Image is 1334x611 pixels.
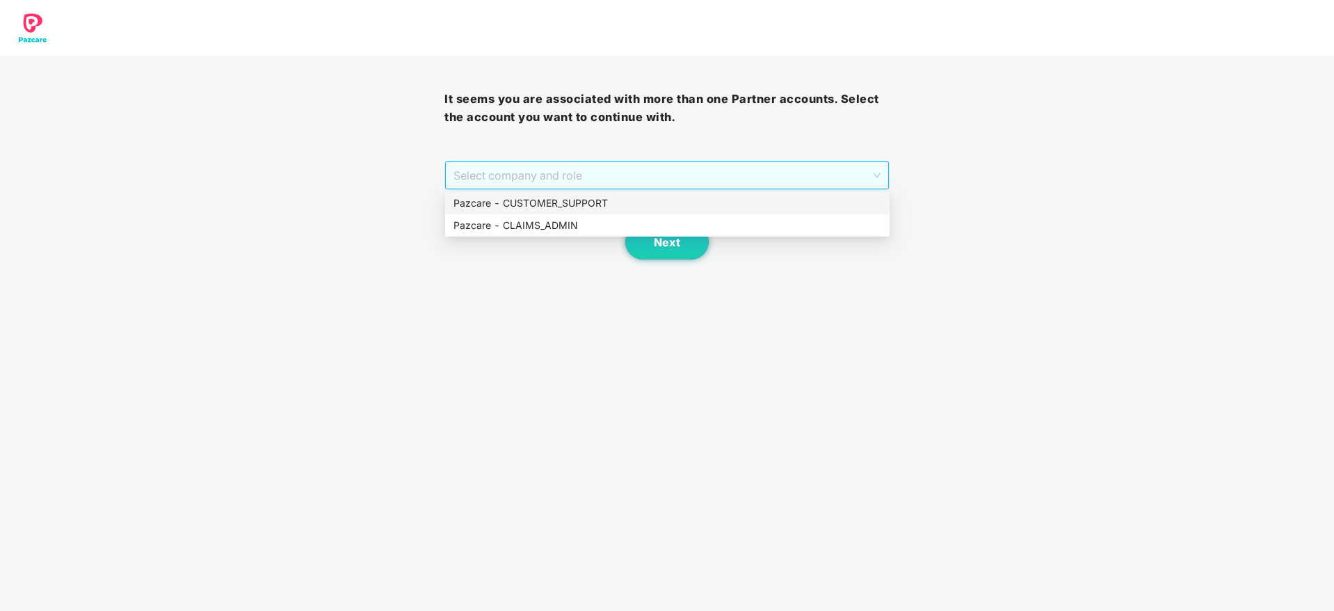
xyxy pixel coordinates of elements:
div: Pazcare - CLAIMS_ADMIN [453,218,881,233]
span: Next [654,236,680,249]
div: Pazcare - CUSTOMER_SUPPORT [445,192,890,214]
button: Next [625,225,709,260]
div: Pazcare - CLAIMS_ADMIN [445,214,890,237]
span: Select company and role [453,162,880,189]
div: Pazcare - CUSTOMER_SUPPORT [453,196,881,211]
h3: It seems you are associated with more than one Partner accounts. Select the account you want to c... [444,90,889,126]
